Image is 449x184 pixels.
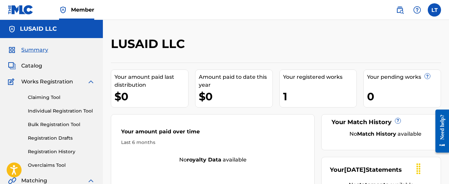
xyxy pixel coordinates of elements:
div: User Menu [428,3,441,17]
a: Registration Drafts [28,135,95,142]
img: Catalog [8,62,16,70]
div: Your amount paid over time [121,128,304,139]
h5: LUSAID LLC [20,25,57,33]
a: Bulk Registration Tool [28,121,95,128]
img: MLC Logo [8,5,34,15]
a: Public Search [393,3,407,17]
div: 0 [367,89,441,104]
img: Summary [8,46,16,54]
img: search [396,6,404,14]
span: Member [71,6,94,14]
div: Your pending works [367,73,441,81]
h2: LUSAID LLC [111,36,188,51]
div: Your Statements [330,165,402,174]
span: Summary [21,46,48,54]
a: Overclaims Tool [28,162,95,169]
div: Amount paid to date this year [199,73,272,89]
strong: Match History [357,131,396,137]
a: Claiming Tool [28,94,95,101]
div: No available [111,156,314,164]
iframe: Resource Center [430,104,449,158]
img: Works Registration [8,78,17,86]
span: ? [395,118,401,123]
a: CatalogCatalog [8,62,42,70]
a: SummarySummary [8,46,48,54]
span: Works Registration [21,78,73,86]
img: Top Rightsholder [59,6,67,14]
span: Catalog [21,62,42,70]
span: [DATE] [344,166,366,173]
div: Your amount paid last distribution [114,73,188,89]
div: Your registered works [283,73,357,81]
div: Drag [413,159,424,179]
div: Help [411,3,424,17]
div: $0 [199,89,272,104]
a: Registration History [28,148,95,155]
div: $0 [114,89,188,104]
div: 1 [283,89,357,104]
div: Your Match History [330,118,432,127]
img: expand [87,78,95,86]
span: ? [425,73,430,79]
iframe: Chat Widget [416,152,449,184]
img: help [413,6,421,14]
strong: royalty data [187,157,221,163]
a: Individual Registration Tool [28,108,95,115]
div: Last 6 months [121,139,304,146]
div: No available [338,130,432,138]
img: Accounts [8,25,16,33]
